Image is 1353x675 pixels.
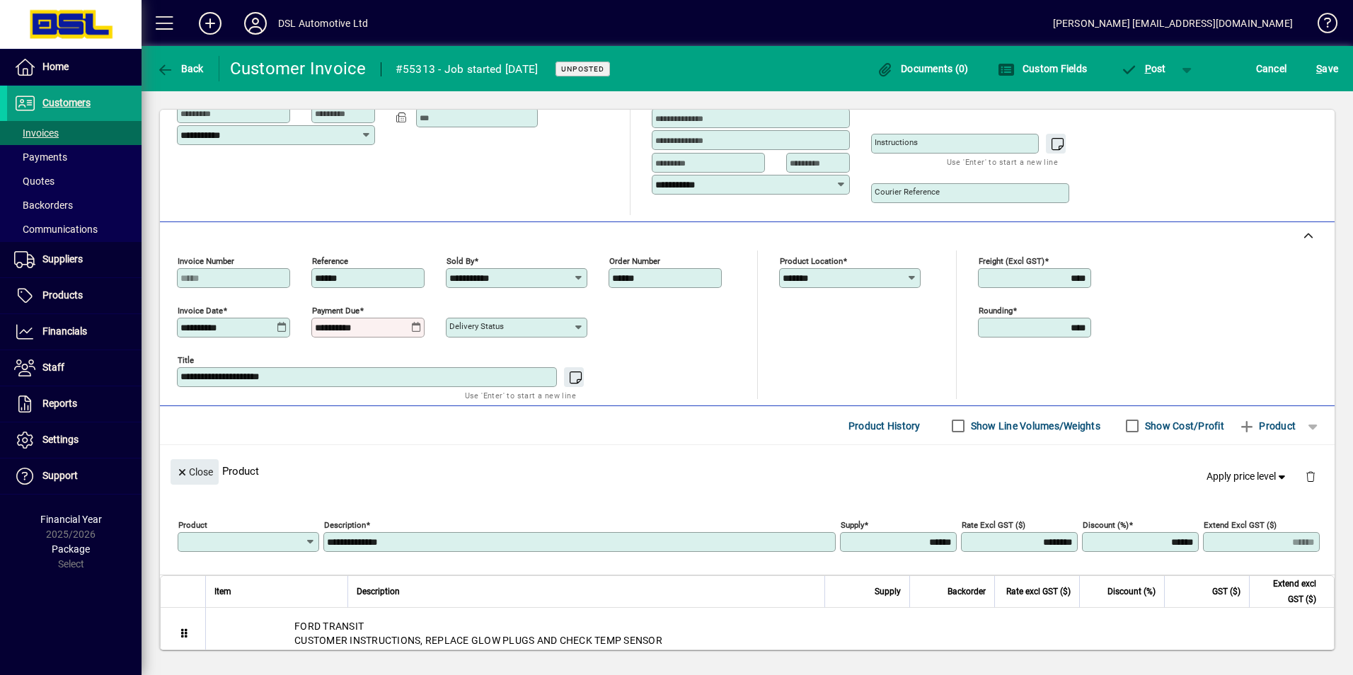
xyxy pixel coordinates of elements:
[42,325,87,337] span: Financials
[875,187,940,197] mat-label: Courier Reference
[848,415,921,437] span: Product History
[7,386,142,422] a: Reports
[561,64,604,74] span: Unposted
[875,584,901,599] span: Supply
[1142,419,1224,433] label: Show Cost/Profit
[1258,576,1316,607] span: Extend excl GST ($)
[1083,520,1129,530] mat-label: Discount (%)
[1316,63,1322,74] span: S
[1201,464,1294,490] button: Apply price level
[278,12,368,35] div: DSL Automotive Ltd
[979,306,1013,316] mat-label: Rounding
[40,514,102,525] span: Financial Year
[1107,584,1156,599] span: Discount (%)
[1231,413,1303,439] button: Product
[153,56,207,81] button: Back
[1256,57,1287,80] span: Cancel
[7,278,142,313] a: Products
[1204,520,1277,530] mat-label: Extend excl GST ($)
[1053,12,1293,35] div: [PERSON_NAME] [EMAIL_ADDRESS][DOMAIN_NAME]
[42,289,83,301] span: Products
[1113,56,1173,81] button: Post
[178,256,234,266] mat-label: Invoice number
[42,253,83,265] span: Suppliers
[178,355,194,365] mat-label: Title
[156,63,204,74] span: Back
[206,608,1334,659] div: FORD TRANSIT CUSTOMER INSTRUCTIONS, REPLACE GLOW PLUGS AND CHECK TEMP SENSOR
[230,57,367,80] div: Customer Invoice
[42,97,91,108] span: Customers
[357,584,400,599] span: Description
[1006,584,1071,599] span: Rate excl GST ($)
[7,169,142,193] a: Quotes
[14,200,73,211] span: Backorders
[14,224,98,235] span: Communications
[52,543,90,555] span: Package
[1212,584,1240,599] span: GST ($)
[1313,56,1342,81] button: Save
[7,193,142,217] a: Backorders
[14,151,67,163] span: Payments
[142,56,219,81] app-page-header-button: Back
[1120,63,1166,74] span: ost
[998,63,1087,74] span: Custom Fields
[877,63,969,74] span: Documents (0)
[968,419,1100,433] label: Show Line Volumes/Weights
[42,362,64,373] span: Staff
[7,121,142,145] a: Invoices
[324,520,366,530] mat-label: Description
[396,58,539,81] div: #55313 - Job started [DATE]
[312,306,359,316] mat-label: Payment due
[7,422,142,458] a: Settings
[233,11,278,36] button: Profile
[1207,469,1289,484] span: Apply price level
[948,584,986,599] span: Backorder
[7,458,142,494] a: Support
[1316,57,1338,80] span: ave
[449,321,504,331] mat-label: Delivery status
[1238,415,1296,437] span: Product
[7,242,142,277] a: Suppliers
[7,350,142,386] a: Staff
[178,306,223,316] mat-label: Invoice date
[7,50,142,85] a: Home
[167,465,222,478] app-page-header-button: Close
[42,470,78,481] span: Support
[1294,459,1328,493] button: Delete
[447,256,474,266] mat-label: Sold by
[780,256,843,266] mat-label: Product location
[1294,470,1328,483] app-page-header-button: Delete
[841,520,864,530] mat-label: Supply
[962,520,1025,530] mat-label: Rate excl GST ($)
[42,398,77,409] span: Reports
[7,217,142,241] a: Communications
[7,145,142,169] a: Payments
[1145,63,1151,74] span: P
[171,459,219,485] button: Close
[875,137,918,147] mat-label: Instructions
[14,127,59,139] span: Invoices
[42,434,79,445] span: Settings
[14,175,54,187] span: Quotes
[312,256,348,266] mat-label: Reference
[176,461,213,484] span: Close
[188,11,233,36] button: Add
[160,445,1335,497] div: Product
[994,56,1090,81] button: Custom Fields
[947,154,1058,170] mat-hint: Use 'Enter' to start a new line
[465,387,576,403] mat-hint: Use 'Enter' to start a new line
[1307,3,1335,49] a: Knowledge Base
[1253,56,1291,81] button: Cancel
[873,56,972,81] button: Documents (0)
[979,256,1044,266] mat-label: Freight (excl GST)
[843,413,926,439] button: Product History
[609,256,660,266] mat-label: Order number
[42,61,69,72] span: Home
[7,314,142,350] a: Financials
[214,584,231,599] span: Item
[178,520,207,530] mat-label: Product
